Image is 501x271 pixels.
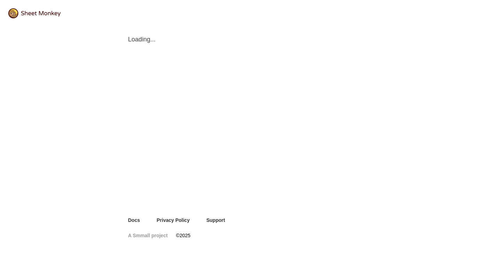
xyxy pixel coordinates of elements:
span: Loading... [128,35,373,44]
a: Support [206,217,225,224]
span: © 2025 [176,232,190,239]
a: Privacy Policy [157,217,190,224]
a: A Smmall project [128,232,168,239]
a: Docs [128,217,140,224]
img: logo@2x.png [8,8,61,18]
